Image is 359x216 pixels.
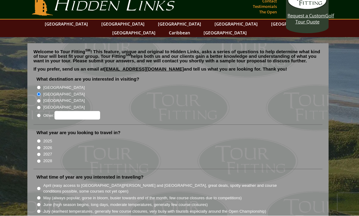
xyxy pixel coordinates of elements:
[251,2,278,11] a: Testimonials
[43,152,52,158] label: 2027
[43,85,85,91] label: [GEOGRAPHIC_DATA]
[43,105,85,111] label: [GEOGRAPHIC_DATA]
[37,130,120,136] label: What year are you looking to travel in?
[43,92,85,98] label: [GEOGRAPHIC_DATA]
[258,8,278,16] a: The Open
[200,29,250,37] a: [GEOGRAPHIC_DATA]
[43,145,52,151] label: 2026
[109,29,159,37] a: [GEOGRAPHIC_DATA]
[211,20,261,29] a: [GEOGRAPHIC_DATA]
[43,98,85,104] label: [GEOGRAPHIC_DATA]
[43,183,288,195] label: April (easy access to [GEOGRAPHIC_DATA][PERSON_NAME] and [GEOGRAPHIC_DATA], great deals, spotty w...
[85,49,90,52] sup: SM
[43,195,242,201] label: May (always popular, gorse in bloom, busier towards end of the month, few course closures due to ...
[54,111,100,120] input: Other:
[43,111,100,120] label: Other:
[33,50,322,63] p: Welcome to Tour Fitting ! This feature, unique and original to Hidden Links, asks a series of que...
[33,67,322,76] p: If you prefer, send us an email at and tell us what you are looking for. Thank you!
[42,20,91,29] a: [GEOGRAPHIC_DATA]
[288,13,325,19] span: Request a Custom
[104,67,184,72] a: [EMAIL_ADDRESS][DOMAIN_NAME]
[166,29,193,37] a: Caribbean
[268,20,317,29] a: [GEOGRAPHIC_DATA]
[43,202,208,208] label: June (high season begins, long days, moderate temperatures, generally few course closures)
[155,20,204,29] a: [GEOGRAPHIC_DATA]
[37,76,139,82] label: What destination are you interested in visiting?
[43,158,52,164] label: 2028
[126,53,131,57] sup: SM
[37,174,144,180] label: What time of year are you interested in traveling?
[43,138,52,145] label: 2025
[98,20,148,29] a: [GEOGRAPHIC_DATA]
[43,209,266,215] label: July (warmest temperatures, generally few course closures, very busy with tourists especially aro...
